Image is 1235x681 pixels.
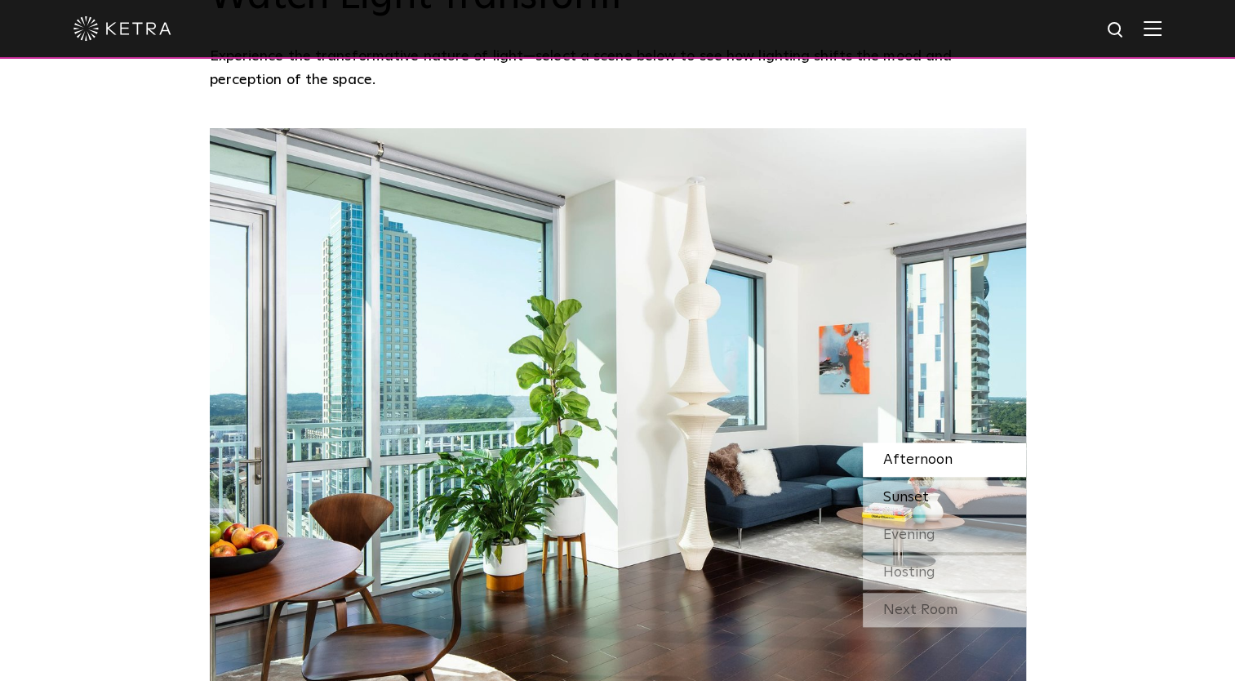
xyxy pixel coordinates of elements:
[883,452,953,467] span: Afternoon
[1106,20,1126,41] img: search icon
[883,490,929,505] span: Sunset
[883,565,935,580] span: Hosting
[883,527,935,542] span: Evening
[1144,20,1162,36] img: Hamburger%20Nav.svg
[863,593,1026,627] div: Next Room
[73,16,171,41] img: ketra-logo-2019-white
[210,45,1018,91] p: Experience the transformative nature of light—select a scene below to see how lighting shifts the...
